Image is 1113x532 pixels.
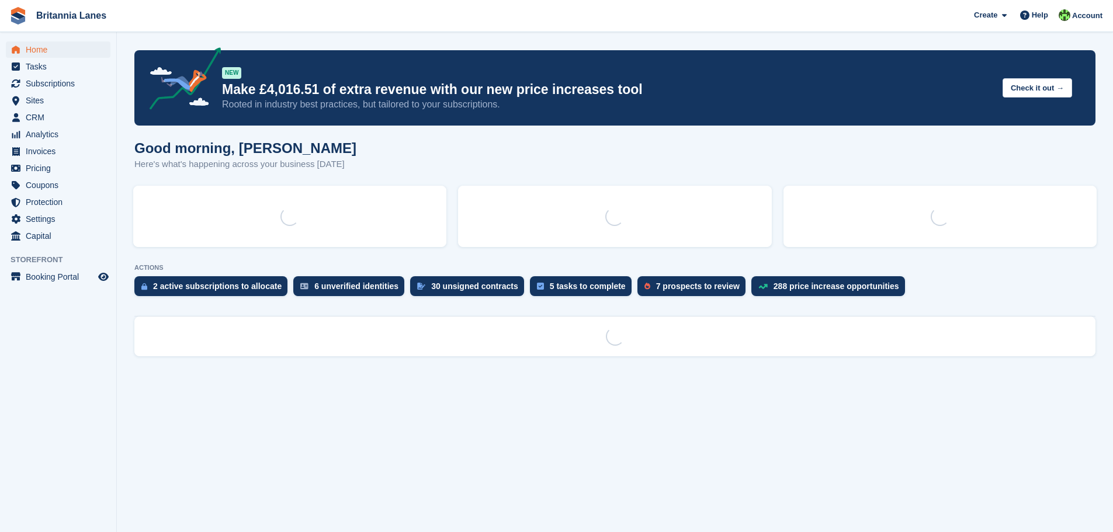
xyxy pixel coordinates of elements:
[134,264,1095,272] p: ACTIONS
[26,194,96,210] span: Protection
[26,228,96,244] span: Capital
[96,270,110,284] a: Preview store
[26,160,96,176] span: Pricing
[141,283,147,290] img: active_subscription_to_allocate_icon-d502201f5373d7db506a760aba3b589e785aa758c864c3986d89f69b8ff3...
[26,211,96,227] span: Settings
[1059,9,1070,21] img: Robert Parr
[222,81,993,98] p: Make £4,016.51 of extra revenue with our new price increases tool
[293,276,410,302] a: 6 unverified identities
[1072,10,1102,22] span: Account
[134,276,293,302] a: 2 active subscriptions to allocate
[32,6,111,25] a: Britannia Lanes
[758,284,768,289] img: price_increase_opportunities-93ffe204e8149a01c8c9dc8f82e8f89637d9d84a8eef4429ea346261dce0b2c0.svg
[774,281,899,291] div: 288 price increase opportunities
[6,177,110,193] a: menu
[153,281,282,291] div: 2 active subscriptions to allocate
[431,281,518,291] div: 30 unsigned contracts
[11,254,116,266] span: Storefront
[637,276,751,302] a: 7 prospects to review
[134,140,356,156] h1: Good morning, [PERSON_NAME]
[6,211,110,227] a: menu
[26,109,96,126] span: CRM
[6,143,110,159] a: menu
[222,98,993,111] p: Rooted in industry best practices, but tailored to your subscriptions.
[6,194,110,210] a: menu
[140,47,221,114] img: price-adjustments-announcement-icon-8257ccfd72463d97f412b2fc003d46551f7dbcb40ab6d574587a9cd5c0d94...
[644,283,650,290] img: prospect-51fa495bee0391a8d652442698ab0144808aea92771e9ea1ae160a38d050c398.svg
[1003,78,1072,98] button: Check it out →
[6,269,110,285] a: menu
[26,126,96,142] span: Analytics
[9,7,27,25] img: stora-icon-8386f47178a22dfd0bd8f6a31ec36ba5ce8667c1dd55bd0f319d3a0aa187defe.svg
[6,92,110,109] a: menu
[530,276,637,302] a: 5 tasks to complete
[6,109,110,126] a: menu
[26,269,96,285] span: Booking Portal
[26,177,96,193] span: Coupons
[537,283,544,290] img: task-75834270c22a3079a89374b754ae025e5fb1db73e45f91037f5363f120a921f8.svg
[417,283,425,290] img: contract_signature_icon-13c848040528278c33f63329250d36e43548de30e8caae1d1a13099fd9432cc5.svg
[314,281,398,291] div: 6 unverified identities
[6,160,110,176] a: menu
[26,92,96,109] span: Sites
[222,67,241,79] div: NEW
[26,75,96,92] span: Subscriptions
[974,9,997,21] span: Create
[26,41,96,58] span: Home
[6,75,110,92] a: menu
[6,228,110,244] a: menu
[6,41,110,58] a: menu
[410,276,530,302] a: 30 unsigned contracts
[134,158,356,171] p: Here's what's happening across your business [DATE]
[26,143,96,159] span: Invoices
[751,276,911,302] a: 288 price increase opportunities
[6,58,110,75] a: menu
[1032,9,1048,21] span: Help
[550,281,626,291] div: 5 tasks to complete
[656,281,740,291] div: 7 prospects to review
[26,58,96,75] span: Tasks
[6,126,110,142] a: menu
[300,283,308,290] img: verify_identity-adf6edd0f0f0b5bbfe63781bf79b02c33cf7c696d77639b501bdc392416b5a36.svg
